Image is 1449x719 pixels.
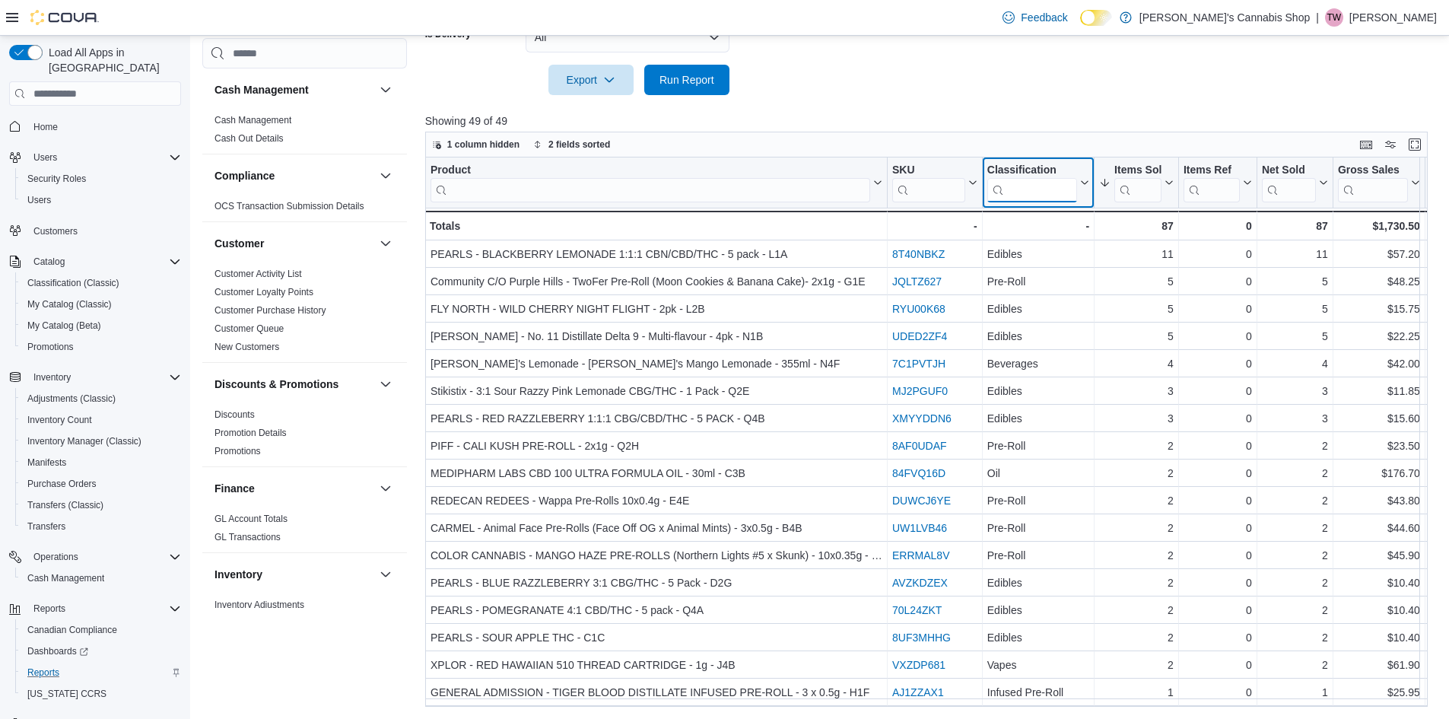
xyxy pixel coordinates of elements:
div: 2 [1262,437,1328,455]
span: GL Transactions [214,531,281,543]
span: My Catalog (Classic) [21,295,181,313]
a: New Customers [214,342,279,352]
span: TW [1327,8,1342,27]
div: Compliance [202,197,407,221]
div: 0 [1184,492,1252,510]
a: 7C1PVTJH [892,358,945,370]
div: $10.40 [1338,574,1420,592]
div: 87 [1262,217,1328,235]
div: PEARLS - BLUE RAZZLEBERRY 3:1 CBG/THC - 5 Pack - D2G [431,574,882,592]
button: Users [15,189,187,211]
h3: Inventory [214,567,262,582]
button: SKU [892,164,977,202]
button: Gross Sales [1338,164,1420,202]
a: GL Account Totals [214,514,288,524]
div: $48.25 [1338,272,1420,291]
div: Pre-Roll [987,492,1089,510]
span: Classification (Classic) [21,274,181,292]
a: Reports [21,663,65,682]
div: PEARLS - BLACKBERRY LEMONADE 1:1:1 CBN/CBD/THC - 5 pack - L1A [431,245,882,263]
span: Reports [21,663,181,682]
div: Pre-Roll [987,437,1089,455]
button: Finance [377,479,395,498]
a: ERRMAL8V [892,549,949,562]
div: Net Sold [1262,164,1316,202]
button: Run Report [644,65,729,95]
div: 2 [1262,464,1328,482]
span: Adjustments (Classic) [21,390,181,408]
span: Promotions [27,341,74,353]
span: Canadian Compliance [21,621,181,639]
a: Purchase Orders [21,475,103,493]
button: Inventory [214,567,373,582]
a: Cash Management [214,115,291,126]
button: Catalog [27,253,71,271]
span: Security Roles [21,170,181,188]
a: Inventory Adjustments [214,600,304,610]
div: - [892,217,977,235]
div: Items Sold [1114,164,1161,202]
div: Gross Sales [1338,164,1408,178]
a: Promotions [21,338,80,356]
a: UDED2ZF4 [892,330,947,342]
a: Discounts [214,409,255,420]
a: MJ2PGUF0 [892,385,948,397]
div: $44.60 [1338,519,1420,537]
div: 11 [1262,245,1328,263]
a: UW1LVB46 [892,522,947,534]
div: Classification [987,164,1077,202]
div: 3 [1262,409,1328,428]
span: Purchase Orders [21,475,181,493]
span: Reports [27,600,181,618]
span: GL Account Totals [214,513,288,525]
button: 1 column hidden [426,135,526,154]
button: Cash Management [377,81,395,99]
span: Inventory Count [27,414,92,426]
button: Users [3,147,187,168]
span: Cash Management [21,569,181,587]
div: PIFF - CALI KUSH PRE-ROLL - 2x1g - Q2H [431,437,882,455]
span: Feedback [1021,10,1067,25]
div: 0 [1184,574,1252,592]
div: 5 [1099,272,1174,291]
a: Promotion Details [214,428,287,438]
button: Reports [3,598,187,619]
div: [PERSON_NAME] - No. 11 Distillate Delta 9 - Multi-flavour - 4pk - N1B [431,327,882,345]
span: Customer Activity List [214,268,302,280]
div: FLY NORTH - WILD CHERRY NIGHT FLIGHT - 2pk - L2B [431,300,882,318]
div: 2 [1262,492,1328,510]
div: Gross Sales [1338,164,1408,202]
a: AJ1ZZAX1 [892,686,944,698]
span: Promotion Details [214,427,287,439]
button: My Catalog (Beta) [15,315,187,336]
a: VXZDP681 [892,659,945,671]
div: COLOR CANNABIS - MANGO HAZE PRE-ROLLS (Northern Lights #5 x Skunk) - 10x0.35g - K3A [431,546,882,565]
a: Inventory Count [21,411,98,429]
div: 87 [1099,217,1174,235]
button: My Catalog (Classic) [15,294,187,315]
div: Community C/O Purple Hills - TwoFer Pre-Roll (Moon Cookies & Banana Cake)- 2x1g - G1E [431,272,882,291]
div: 2 [1099,546,1174,565]
div: Edibles [987,574,1089,592]
a: Security Roles [21,170,92,188]
div: SKU [892,164,965,178]
button: Customer [377,234,395,253]
span: Dashboards [21,642,181,660]
div: $176.70 [1338,464,1420,482]
span: Load All Apps in [GEOGRAPHIC_DATA] [43,45,181,75]
button: Enter fullscreen [1406,135,1424,154]
div: CARMEL - Animal Face Pre-Rolls (Face Off OG x Animal Mints) - 3x0.5g - B4B [431,519,882,537]
div: 5 [1262,300,1328,318]
button: Inventory [27,368,77,387]
a: My Catalog (Classic) [21,295,118,313]
span: Export [558,65,624,95]
div: Edibles [987,409,1089,428]
span: 2 fields sorted [548,138,610,151]
span: Customers [27,221,181,240]
span: Reports [33,603,65,615]
div: - [987,217,1089,235]
div: PEARLS - RED RAZZLEBERRY 1:1:1 CBG/CBD/THC - 5 PACK - Q4B [431,409,882,428]
span: Users [33,151,57,164]
span: Home [27,116,181,135]
div: 0 [1184,409,1252,428]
